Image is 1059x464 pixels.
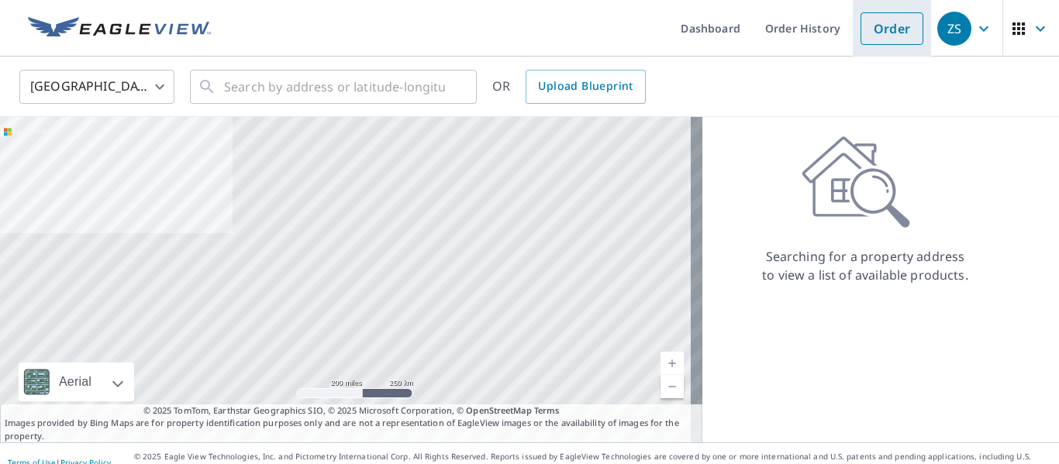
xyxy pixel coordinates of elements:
[861,12,923,45] a: Order
[492,70,646,104] div: OR
[28,17,211,40] img: EV Logo
[19,65,174,108] div: [GEOGRAPHIC_DATA]
[526,70,645,104] a: Upload Blueprint
[534,404,560,416] a: Terms
[19,363,134,401] div: Aerial
[538,77,633,96] span: Upload Blueprint
[224,65,445,108] input: Search by address or latitude-longitude
[661,352,684,375] a: Current Level 5, Zoom In
[466,404,531,416] a: OpenStreetMap
[761,247,969,284] p: Searching for a property address to view a list of available products.
[143,404,560,418] span: © 2025 TomTom, Earthstar Geographics SIO, © 2025 Microsoft Corporation, ©
[937,12,971,46] div: ZS
[661,375,684,398] a: Current Level 5, Zoom Out
[54,363,96,401] div: Aerial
